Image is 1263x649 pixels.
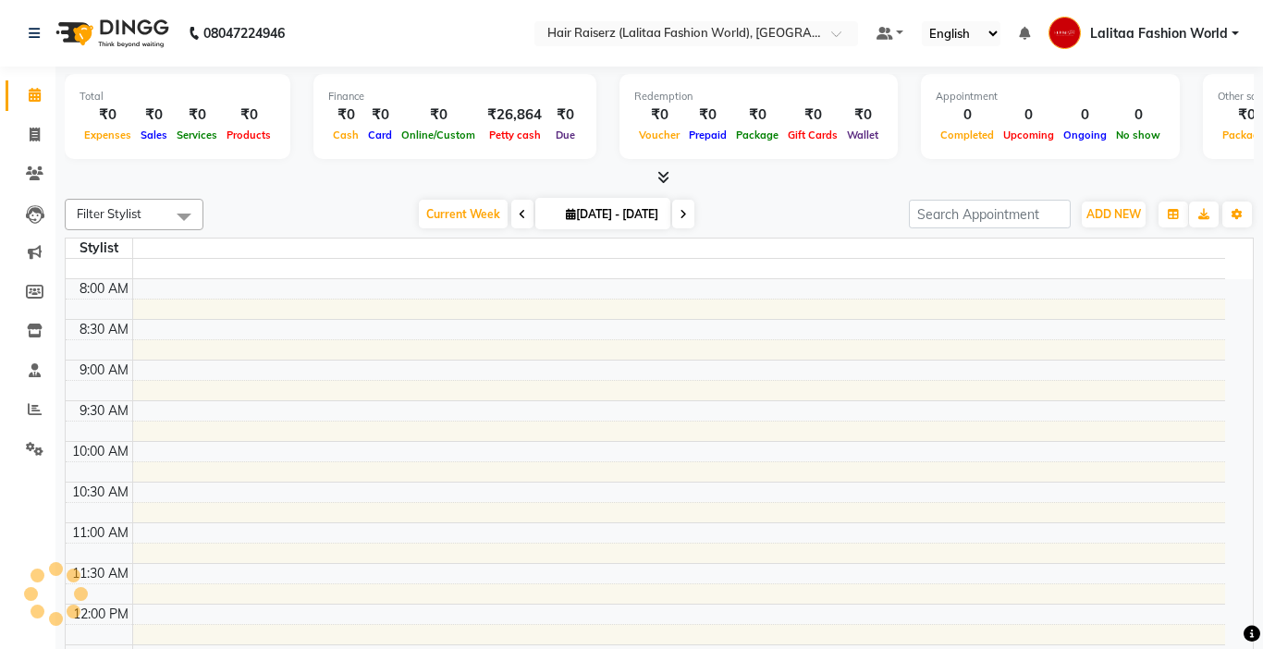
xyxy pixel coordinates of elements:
div: ₹0 [684,104,731,126]
div: ₹0 [136,104,172,126]
span: Sales [136,129,172,141]
div: 10:30 AM [68,483,132,502]
span: Ongoing [1059,129,1111,141]
div: 8:00 AM [76,279,132,299]
div: 9:30 AM [76,401,132,421]
div: ₹0 [842,104,883,126]
div: ₹0 [363,104,397,126]
div: Finance [328,89,582,104]
div: ₹26,864 [480,104,549,126]
div: Total [80,89,276,104]
span: Petty cash [484,129,546,141]
span: Lalitaa Fashion World [1090,24,1228,43]
div: ₹0 [731,104,783,126]
div: Redemption [634,89,883,104]
span: Products [222,129,276,141]
div: ₹0 [549,104,582,126]
button: ADD NEW [1082,202,1146,227]
div: 0 [1059,104,1111,126]
div: ₹0 [634,104,684,126]
div: ₹0 [222,104,276,126]
div: Stylist [66,239,132,258]
b: 08047224946 [203,7,285,59]
span: Upcoming [999,129,1059,141]
span: Due [551,129,580,141]
div: Appointment [936,89,1165,104]
span: Expenses [80,129,136,141]
span: Services [172,129,222,141]
input: Search Appointment [909,200,1071,228]
span: Gift Cards [783,129,842,141]
div: ₹0 [172,104,222,126]
span: [DATE] - [DATE] [561,207,663,221]
span: Completed [936,129,999,141]
span: Filter Stylist [77,206,141,221]
img: logo [47,7,174,59]
div: 8:30 AM [76,320,132,339]
img: Lalitaa Fashion World [1048,17,1081,49]
div: 11:30 AM [68,564,132,583]
span: Prepaid [684,129,731,141]
div: 0 [936,104,999,126]
div: 9:00 AM [76,361,132,380]
div: 0 [999,104,1059,126]
div: ₹0 [397,104,480,126]
span: Wallet [842,129,883,141]
div: 12:00 PM [69,605,132,624]
div: ₹0 [80,104,136,126]
span: Package [731,129,783,141]
div: 10:00 AM [68,442,132,461]
span: Online/Custom [397,129,480,141]
span: Cash [328,129,363,141]
span: No show [1111,129,1165,141]
span: ADD NEW [1086,207,1141,221]
span: Current Week [419,200,508,228]
div: 11:00 AM [68,523,132,543]
span: Card [363,129,397,141]
div: ₹0 [328,104,363,126]
div: 0 [1111,104,1165,126]
div: ₹0 [783,104,842,126]
span: Voucher [634,129,684,141]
